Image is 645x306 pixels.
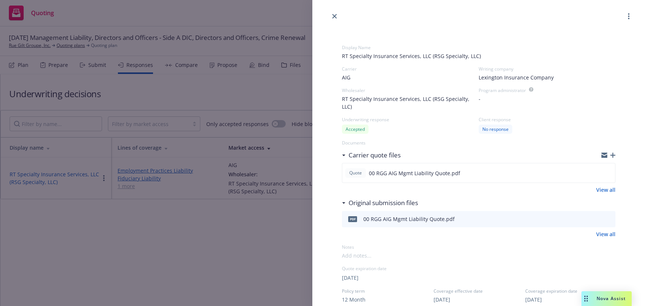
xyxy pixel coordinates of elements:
[342,244,615,250] div: Notes
[342,140,615,146] div: Documents
[342,66,479,72] div: Carrier
[479,87,526,93] div: Program administrator
[369,169,460,177] span: 00 RGG AIG Mgmt Liability Quote.pdf
[594,215,600,224] button: download file
[342,52,615,60] span: RT Specialty Insurance Services, LLC (RSG Specialty, LLC)
[342,265,615,272] div: Quote expiration date
[605,169,612,177] button: preview file
[348,216,357,222] span: pdf
[342,150,401,160] div: Carrier quote files
[479,116,615,123] div: Client response
[597,295,626,302] span: Nova Assist
[434,288,524,294] span: Coverage effective date
[349,150,401,160] h3: Carrier quote files
[596,230,615,238] a: View all
[342,95,479,110] span: RT Specialty Insurance Services, LLC (RSG Specialty, LLC)
[342,296,366,303] button: 12 Month
[479,74,554,81] span: Lexington Insurance Company
[525,296,542,303] button: [DATE]
[596,186,615,194] a: View all
[581,291,632,306] button: Nova Assist
[349,198,418,208] h3: Original submission files
[479,66,615,72] div: Writing company
[594,169,600,177] button: download file
[342,288,432,294] span: Policy term
[330,12,339,21] a: close
[342,198,418,208] div: Original submission files
[342,74,350,81] span: AIG
[363,215,455,223] div: 00 RGG AIG Mgmt Liability Quote.pdf
[342,116,479,123] div: Underwriting response
[434,296,450,303] button: [DATE]
[342,87,479,93] div: Wholesaler
[525,288,615,294] span: Coverage expiration date
[342,125,369,134] div: Accepted
[342,44,615,51] div: Display Name
[581,291,591,306] div: Drag to move
[342,274,359,282] button: [DATE]
[606,215,612,224] button: preview file
[348,170,363,176] span: Quote
[479,95,481,103] span: -
[479,125,512,134] div: No response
